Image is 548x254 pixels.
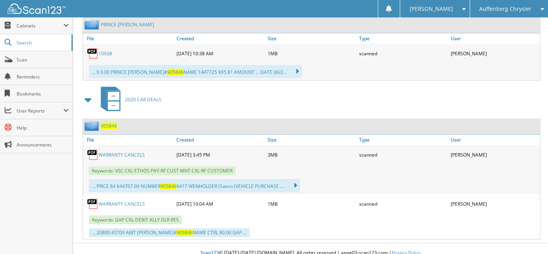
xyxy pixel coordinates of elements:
[175,33,266,44] a: Created
[167,69,183,75] span: 905846
[175,135,266,145] a: Created
[175,147,266,162] div: [DATE] 3:45 PM
[89,166,236,175] span: Keywords: VSC CXL-ETHOS PAY-RF CUST MNT CXL-RF CUSTOMER
[17,107,63,114] span: User Reports
[98,50,112,57] a: 10938
[17,90,69,97] span: Bookmarks
[357,33,449,44] a: Type
[175,196,266,211] div: [DATE] 10:04 AM
[98,152,145,158] a: WARRANTY CANCELS
[87,198,98,210] img: PDF.png
[98,201,145,207] a: WARRANTY CANCELS
[448,46,540,61] div: [PERSON_NAME]
[17,73,69,80] span: Reminders
[479,7,531,11] span: Auffenberg Chrysler
[509,217,548,254] iframe: Chat Widget
[357,196,449,211] div: scanned
[83,135,175,145] a: File
[448,135,540,145] a: User
[101,123,117,129] a: 905846
[89,65,302,78] div: ... $ 0.00 PRINCE [PERSON_NAME]# NAME 1447725 $95.81 AMOUNT ... DATE 06/2...
[89,228,249,237] div: ... 20800 45709 AMT [PERSON_NAME]# NAME CTRL $0.00 GAP ...
[357,147,449,162] div: scanned
[125,96,161,103] span: 2020 CAR DEALS
[266,33,357,44] a: Size
[96,84,161,115] a: 2020 CAR DEALS
[17,56,69,63] span: Scan
[266,135,357,145] a: Size
[17,22,63,29] span: Cabinets
[409,7,453,11] span: [PERSON_NAME]
[89,215,182,224] span: Keywords: GAP CXL-DEBIT ALLY DLR RES
[89,179,300,192] div: ... PRICE 84 $44767.00 NUMBER 9417 WENHOLDER (Saeco (VEHICLE PURCHASE ....
[8,3,66,14] img: scan123-logo-white.svg
[448,33,540,44] a: User
[175,46,266,61] div: [DATE] 10:38 AM
[17,124,69,131] span: Help
[85,121,101,131] img: folder2.png
[160,183,176,189] span: 905846
[87,48,98,59] img: PDF.png
[357,135,449,145] a: Type
[87,149,98,160] img: PDF.png
[176,229,193,236] span: 905846
[101,21,154,28] a: PRINCE [PERSON_NAME]
[266,147,357,162] div: 3MB
[266,196,357,211] div: 1MB
[17,141,69,148] span: Announcements
[448,196,540,211] div: [PERSON_NAME]
[266,46,357,61] div: 1MB
[83,33,175,44] a: File
[17,39,68,46] span: Search
[85,20,101,29] img: folder2.png
[448,147,540,162] div: [PERSON_NAME]
[357,46,449,61] div: scanned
